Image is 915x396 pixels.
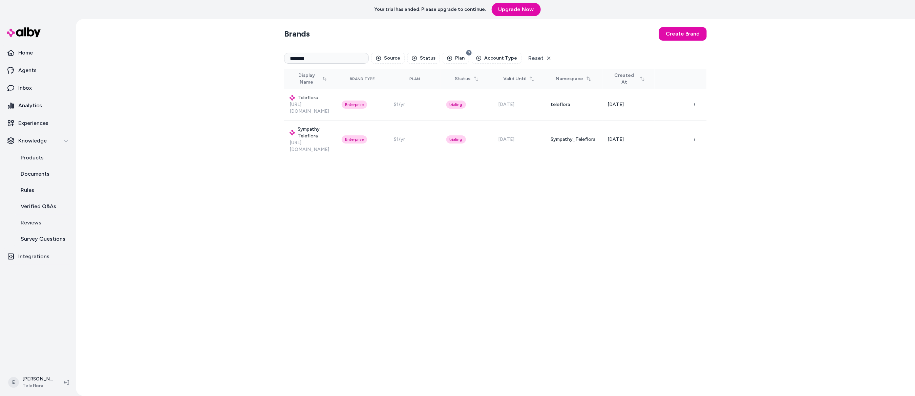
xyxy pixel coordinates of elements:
p: Reviews [21,219,41,227]
div: Enterprise [342,135,367,144]
div: trialing [446,101,466,109]
button: Valid Until [499,73,539,85]
div: [DATE] [498,136,540,143]
td: teleflora [545,89,602,120]
a: Verified Q&As [14,198,73,215]
div: Plan [394,76,435,82]
p: Integrations [18,252,49,261]
p: Your trial has ended. Please upgrade to continue. [375,6,486,13]
h3: Sympathy Teleflora [290,126,331,139]
a: Reviews [14,215,73,231]
a: Survey Questions [14,231,73,247]
button: Knowledge [3,133,73,149]
h2: Brands [284,28,310,39]
div: $1/yr [394,101,435,108]
button: Account Type [472,53,522,64]
p: Knowledge [18,137,47,145]
p: Analytics [18,102,42,110]
img: alby Logo [7,27,41,37]
p: Products [21,154,44,162]
p: [PERSON_NAME] [22,376,53,382]
a: Agents [3,62,73,79]
button: Created At [608,69,649,88]
div: $1/yr [394,136,435,143]
a: [URL][DOMAIN_NAME] [290,140,329,152]
p: Survey Questions [21,235,65,243]
a: Integrations [3,248,73,265]
span: [DATE] [608,136,624,142]
button: Namespace [552,73,596,85]
img: alby Logo [290,130,295,135]
p: Inbox [18,84,32,92]
p: Home [18,49,33,57]
img: alby Logo [290,95,295,101]
div: Brand Type [350,76,375,82]
a: Upgrade Now [492,3,541,16]
button: Status [451,73,483,85]
a: Products [14,150,73,166]
p: Rules [21,186,34,194]
a: Analytics [3,97,73,114]
button: Create Brand [659,27,707,41]
button: Display Name [290,69,331,88]
h3: Teleflora [290,94,331,101]
a: Home [3,45,73,61]
span: E [8,377,19,388]
div: trialing [446,135,466,144]
span: Teleflora [22,382,53,389]
td: Sympathy_Teleflora [545,120,602,159]
button: Reset [524,53,556,64]
div: Enterprise [342,101,367,109]
a: [URL][DOMAIN_NAME] [290,102,329,114]
div: [DATE] [498,101,540,108]
a: Rules [14,182,73,198]
button: Plan [443,53,469,64]
p: Agents [18,66,37,74]
p: Verified Q&As [21,202,56,211]
a: Inbox [3,80,73,96]
button: E[PERSON_NAME]Teleflora [4,372,58,393]
button: Source [371,53,405,64]
button: Status [407,53,440,64]
a: Experiences [3,115,73,131]
a: Documents [14,166,73,182]
span: [DATE] [608,102,624,107]
p: Experiences [18,119,48,127]
p: Documents [21,170,49,178]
